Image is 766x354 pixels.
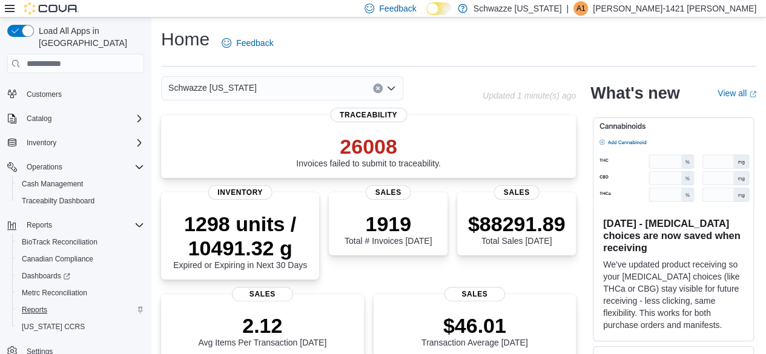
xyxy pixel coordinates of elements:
div: Transaction Average [DATE] [421,313,528,347]
button: Inventory [2,134,149,151]
span: Reports [22,305,47,315]
button: Metrc Reconciliation [12,284,149,301]
button: Reports [22,218,57,232]
a: Metrc Reconciliation [17,286,92,300]
button: Clear input [373,84,383,93]
span: Customers [27,90,62,99]
span: Sales [494,185,540,200]
span: Sales [366,185,411,200]
button: [US_STATE] CCRS [12,318,149,335]
span: [US_STATE] CCRS [22,322,85,332]
button: Reports [12,301,149,318]
p: 26008 [296,134,441,159]
a: Customers [22,87,67,102]
span: Sales [232,287,292,301]
span: Feedback [236,37,273,49]
span: Inventory [22,136,144,150]
a: Reports [17,303,52,317]
h1: Home [161,27,210,51]
span: Dark Mode [426,15,427,16]
button: Inventory [22,136,61,150]
span: Washington CCRS [17,320,144,334]
div: Invoices failed to submit to traceability. [296,134,441,168]
span: Reports [17,303,144,317]
span: Reports [22,218,144,232]
span: Traceability [330,108,407,122]
button: Catalog [22,111,56,126]
p: Schwazze [US_STATE] [474,1,562,16]
input: Dark Mode [426,2,452,15]
span: BioTrack Reconciliation [22,237,97,247]
a: Feedback [217,31,278,55]
div: Total Sales [DATE] [468,212,566,246]
div: Total # Invoices [DATE] [345,212,432,246]
span: Load All Apps in [GEOGRAPHIC_DATA] [34,25,144,49]
button: Catalog [2,110,149,127]
span: Canadian Compliance [17,252,144,266]
span: Sales [444,287,505,301]
span: Inventory [27,138,56,148]
div: Avg Items Per Transaction [DATE] [198,313,326,347]
span: Cash Management [22,179,83,189]
button: Open list of options [386,84,396,93]
a: [US_STATE] CCRS [17,320,90,334]
span: Canadian Compliance [22,254,93,264]
span: Dashboards [22,271,70,281]
span: BioTrack Reconciliation [17,235,144,249]
p: 1919 [345,212,432,236]
span: Operations [22,160,144,174]
p: We've updated product receiving so your [MEDICAL_DATA] choices (like THCa or CBG) stay visible fo... [603,258,744,331]
a: BioTrack Reconciliation [17,235,102,249]
img: Cova [24,2,79,15]
a: Canadian Compliance [17,252,98,266]
span: Feedback [379,2,416,15]
span: Schwazze [US_STATE] [168,80,257,95]
span: Operations [27,162,62,172]
p: $88291.89 [468,212,566,236]
div: Expired or Expiring in Next 30 Days [171,212,309,270]
span: Reports [27,220,52,230]
button: BioTrack Reconciliation [12,234,149,251]
button: Customers [2,85,149,103]
h3: [DATE] - [MEDICAL_DATA] choices are now saved when receiving [603,217,744,254]
span: Traceabilty Dashboard [22,196,94,206]
span: Catalog [22,111,144,126]
span: Metrc Reconciliation [22,288,87,298]
h2: What's new [590,84,679,103]
span: Metrc Reconciliation [17,286,144,300]
a: Traceabilty Dashboard [17,194,99,208]
p: [PERSON_NAME]-1421 [PERSON_NAME] [593,1,756,16]
a: Dashboards [17,269,75,283]
span: Inventory [208,185,272,200]
span: Customers [22,87,144,102]
p: $46.01 [421,313,528,338]
a: Cash Management [17,177,88,191]
p: | [566,1,569,16]
span: Dashboards [17,269,144,283]
button: Reports [2,217,149,234]
p: 1298 units / 10491.32 g [171,212,309,260]
span: Catalog [27,114,51,123]
svg: External link [749,91,756,98]
button: Cash Management [12,175,149,192]
button: Traceabilty Dashboard [12,192,149,209]
button: Canadian Compliance [12,251,149,267]
a: Dashboards [12,267,149,284]
p: 2.12 [198,313,326,338]
span: A1 [576,1,586,16]
button: Operations [22,160,67,174]
p: Updated 1 minute(s) ago [483,91,576,100]
a: View allExternal link [718,88,756,98]
button: Operations [2,159,149,175]
span: Cash Management [17,177,144,191]
div: Amanda-1421 Lyons [573,1,588,16]
span: Traceabilty Dashboard [17,194,144,208]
